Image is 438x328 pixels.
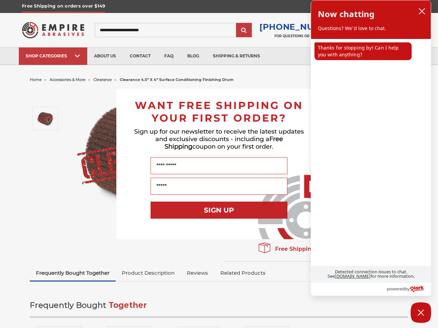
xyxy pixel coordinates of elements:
[318,7,374,21] h2: Now chatting
[165,135,283,150] span: Free Shipping
[387,285,404,293] span: powered
[411,302,431,323] button: Close Chatbox
[314,42,412,60] p: Thanks for stopping by! Can I help you with anything?
[335,273,371,279] a: [DOMAIN_NAME]
[387,283,431,296] a: Powered by Olark
[405,285,410,293] span: by
[318,25,424,32] p: Questions? We'd love to chat.
[151,202,287,219] button: SIGN UP
[135,99,303,124] span: WANT FREE SHIPPING ON YOUR FIRST ORDER?
[134,128,304,150] span: Sign up for our newsletter to receive the latest updates and exclusive discounts - including a co...
[416,6,427,16] button: close chatbox
[311,266,431,283] p: Detected connection issues to chat. See for more information.
[311,39,431,266] div: chat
